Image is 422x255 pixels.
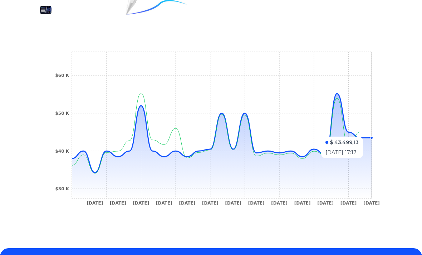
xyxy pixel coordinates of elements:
tspan: [DATE] [271,201,288,206]
tspan: [DATE] [87,201,103,206]
tspan: [DATE] [363,201,380,206]
img: Pencil Carrello ID766 Para iPad Apple Optico Capacitivo Color Blanco [40,4,51,16]
tspan: [DATE] [340,201,357,206]
tspan: $40 K [55,149,69,154]
tspan: [DATE] [225,201,241,206]
tspan: $30 K [55,186,69,191]
tspan: [DATE] [133,201,149,206]
tspan: $60 K [55,73,69,78]
tspan: [DATE] [202,201,219,206]
tspan: [DATE] [156,201,172,206]
tspan: $50 K [55,111,69,116]
tspan: [DATE] [110,201,126,206]
tspan: [DATE] [248,201,265,206]
tspan: [DATE] [294,201,311,206]
tspan: [DATE] [317,201,334,206]
tspan: [DATE] [179,201,195,206]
